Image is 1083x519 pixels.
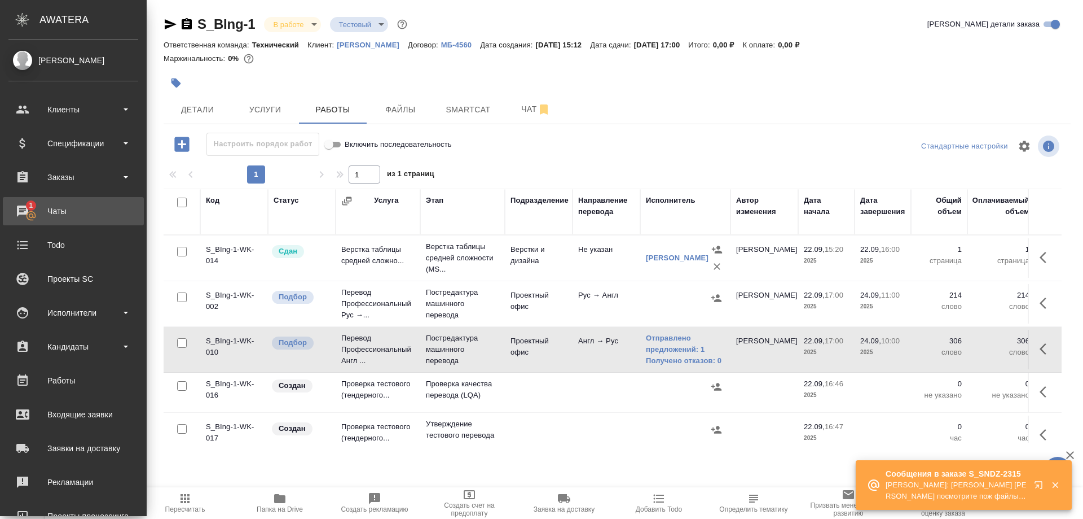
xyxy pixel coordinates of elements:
[164,41,252,49] p: Ответственная команда:
[973,244,1029,255] p: 1
[646,355,725,367] a: Получено отказов: 0
[232,487,327,519] button: Папка на Drive
[973,301,1029,312] p: слово
[429,501,510,517] span: Создать счет на предоплату
[238,103,292,117] span: Услуги
[646,195,695,206] div: Исполнитель
[825,291,843,299] p: 17:00
[341,505,408,513] span: Создать рекламацию
[505,238,573,278] td: Верстки и дизайна
[804,390,849,401] p: 2025
[825,422,843,431] p: 16:47
[918,138,1011,155] div: split button
[973,433,1029,444] p: час
[441,40,480,49] a: МБ-4560
[279,380,306,391] p: Создан
[170,103,224,117] span: Детали
[778,41,808,49] p: 0,00 ₽
[886,479,1027,502] p: [PERSON_NAME]: [PERSON_NAME] [PERSON_NAME] посмотрите пож файлы и тз как считать будем? с нуля ил...
[860,245,881,254] p: 22.09,
[972,195,1029,217] div: Оплачиваемый объем
[708,258,725,275] button: Удалить
[1033,421,1060,448] button: Здесь прячутся важные кнопки
[271,378,330,394] div: Заказ еще не согласован с клиентом, искать исполнителей рано
[408,41,441,49] p: Договор:
[708,421,725,438] button: Назначить
[180,18,193,31] button: Скопировать ссылку
[441,41,480,49] p: МБ-4560
[330,17,389,32] div: В работе
[327,487,422,519] button: Создать рекламацию
[336,281,420,326] td: Перевод Профессиональный Рус →...
[688,41,712,49] p: Итого:
[426,241,499,275] p: Верстка таблицы средней сложности (MS...
[373,103,428,117] span: Файлы
[713,41,743,49] p: 0,00 ₽
[1033,244,1060,271] button: Здесь прячутся важные кнопки
[804,433,849,444] p: 2025
[200,284,268,324] td: S_BIng-1-WK-002
[804,245,825,254] p: 22.09,
[860,337,881,345] p: 24.09,
[345,139,452,150] span: Включить последовательность
[336,327,420,372] td: Перевод Профессиональный Англ ...
[241,51,256,66] button: 0.00 RUB;
[917,378,962,390] p: 0
[1038,136,1062,157] span: Посмотреть информацию
[480,41,535,49] p: Дата создания:
[517,487,611,519] button: Заявка на доставку
[8,440,138,457] div: Заявки на доставку
[917,433,962,444] p: час
[279,423,306,434] p: Создан
[228,54,241,63] p: 0%
[200,416,268,455] td: S_BIng-1-WK-017
[279,246,297,257] p: Сдан
[804,347,849,358] p: 2025
[719,505,787,513] span: Определить тематику
[860,255,905,267] p: 2025
[1033,378,1060,405] button: Здесь прячутся важные кнопки
[3,197,144,225] a: 1Чаты
[804,337,825,345] p: 22.09,
[271,244,330,259] div: Менеджер проверил работу исполнителя, передает ее на следующий этап
[611,487,706,519] button: Добавить Todo
[917,301,962,312] p: слово
[8,237,138,254] div: Todo
[307,41,337,49] p: Клиент:
[860,301,905,312] p: 2025
[426,195,443,206] div: Этап
[917,335,962,347] p: 306
[634,41,689,49] p: [DATE] 17:00
[505,330,573,369] td: Проектный офис
[1033,290,1060,317] button: Здесь прячутся важные кнопки
[590,41,633,49] p: Дата сдачи:
[3,265,144,293] a: Проекты SC
[164,71,188,95] button: Добавить тэг
[274,195,299,206] div: Статус
[336,238,420,278] td: Верстка таблицы средней сложно...
[3,434,144,463] a: Заявки на доставку
[825,337,843,345] p: 17:00
[730,330,798,369] td: [PERSON_NAME]
[279,291,307,303] p: Подбор
[804,291,825,299] p: 22.09,
[708,241,725,258] button: Назначить
[197,16,255,32] a: S_BIng-1
[164,54,228,63] p: Маржинальность:
[973,335,1029,347] p: 306
[8,406,138,423] div: Входящие заявки
[164,18,177,31] button: Скопировать ссылку для ЯМессенджера
[200,373,268,412] td: S_BIng-1-WK-016
[1033,335,1060,363] button: Здесь прячутся важные кнопки
[927,19,1040,30] span: [PERSON_NAME] детали заказа
[706,487,801,519] button: Определить тематику
[736,195,793,217] div: Автор изменения
[39,8,147,31] div: AWATERA
[646,333,725,355] a: Отправлено предложений: 1
[804,255,849,267] p: 2025
[973,290,1029,301] p: 214
[808,501,889,517] span: Призвать менеджера по развитию
[510,195,569,206] div: Подразделение
[804,422,825,431] p: 22.09,
[306,103,360,117] span: Работы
